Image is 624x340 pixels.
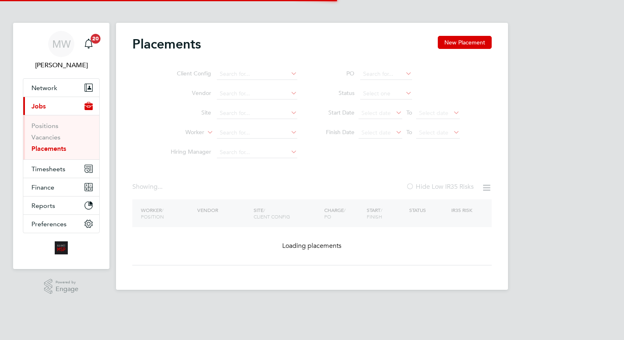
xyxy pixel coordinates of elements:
button: Jobs [23,97,99,115]
label: Hide Low IR35 Risks [406,183,474,191]
span: Network [31,84,57,92]
nav: Main navigation [13,23,109,269]
button: Network [23,79,99,97]
div: Showing [132,183,164,191]
img: alliancemsp-logo-retina.png [55,241,68,254]
button: Finance [23,178,99,196]
a: Powered byEngage [44,279,79,294]
span: Finance [31,183,54,191]
button: Timesheets [23,160,99,178]
span: Reports [31,202,55,210]
a: 20 [80,31,97,57]
span: MW [52,39,71,49]
a: Go to home page [23,241,100,254]
div: Jobs [23,115,99,159]
span: Engage [56,286,78,293]
button: New Placement [438,36,492,49]
span: ... [158,183,163,191]
span: Jobs [31,102,46,110]
h2: Placements [132,36,201,52]
span: Megan Westlotorn [23,60,100,70]
a: Vacancies [31,133,60,141]
span: 20 [91,34,100,44]
span: Preferences [31,220,67,228]
span: Powered by [56,279,78,286]
a: Placements [31,145,66,152]
span: Timesheets [31,165,65,173]
a: Positions [31,122,58,130]
button: Reports [23,196,99,214]
button: Preferences [23,215,99,233]
a: MW[PERSON_NAME] [23,31,100,70]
